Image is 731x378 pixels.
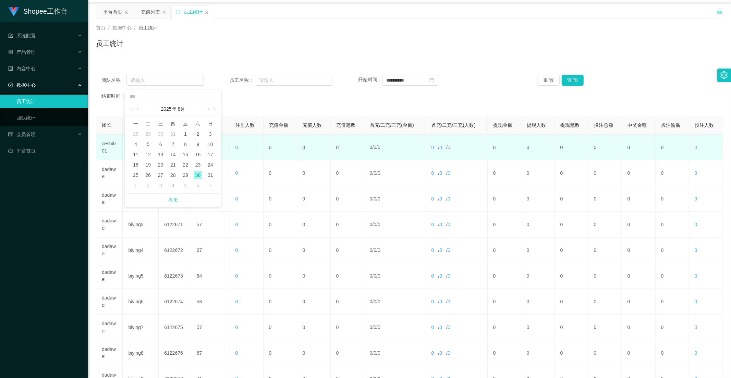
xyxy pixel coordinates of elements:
[176,10,181,14] i: 图标: sync
[555,263,588,289] td: 0
[130,139,142,149] td: 2025年8月4日
[378,196,380,202] span: 0
[488,212,521,237] td: 0
[192,160,204,170] td: 2025年8月23日
[8,8,68,14] a: Shopee工作台
[431,145,434,150] span: 0
[521,160,555,186] td: 0
[159,289,191,315] td: 6122674
[132,140,140,148] div: 4
[378,247,380,253] span: 0
[179,170,192,180] td: 2025年8月29日
[429,78,434,83] i: 图标: calendar
[123,212,159,237] td: biying3
[142,119,154,129] th: 周二
[123,289,159,315] td: biying6
[101,94,125,99] span: 结束时间：
[192,149,204,160] td: 2025年8月16日
[521,135,555,160] td: 0
[179,119,192,129] th: 周五
[661,122,680,128] span: 投注输赢
[192,139,204,149] td: 2025年8月9日
[378,222,380,227] span: 0
[169,161,177,169] div: 21
[142,139,154,149] td: 2025年8月5日
[364,237,426,263] td: / /
[426,263,488,289] td: / /
[622,186,656,212] td: 0
[194,171,202,179] div: 30
[695,122,714,128] span: 投注人数
[191,289,230,315] td: 58
[235,170,238,176] span: 0
[130,180,142,191] td: 2025年9月1日
[194,161,202,169] div: 23
[235,122,255,128] span: 注册人数
[448,145,450,150] span: 0
[370,196,373,202] span: 0
[622,160,656,186] td: 0
[720,71,728,79] i: 图标: setting
[622,237,656,263] td: 0
[374,222,376,227] span: 0
[364,160,426,186] td: / /
[374,247,376,253] span: 0
[695,145,697,150] span: 0
[181,171,190,179] div: 29
[439,247,442,253] span: 0
[8,132,13,137] i: 图标: table
[132,130,140,138] div: 28
[159,212,191,237] td: 6122671
[142,149,154,160] td: 2025年8月12日
[230,77,255,84] span: 员工名称：
[157,150,165,159] div: 13
[130,170,142,180] td: 2025年8月25日
[126,75,204,86] input: 请输入
[157,130,165,138] div: 30
[206,140,215,148] div: 10
[448,222,450,227] span: 0
[656,237,689,263] td: 0
[527,122,546,128] span: 提现人数
[562,75,584,86] button: 查 询
[555,135,588,160] td: 0
[144,130,152,138] div: 29
[205,10,209,14] i: 图标: close
[169,181,177,190] div: 4
[96,237,123,263] td: dadawei
[8,82,36,88] span: 数据中心
[157,171,165,179] div: 27
[297,289,331,315] td: 0
[370,122,414,128] span: 首充/二充/三充(金额)
[303,122,322,128] span: 充值人数
[155,149,167,160] td: 2025年8月13日
[144,161,152,169] div: 19
[204,160,217,170] td: 2025年8月24日
[132,171,140,179] div: 25
[622,263,656,289] td: 0
[132,150,140,159] div: 11
[96,289,123,315] td: dadawei
[179,160,192,170] td: 2025年8月22日
[142,170,154,180] td: 2025年8月26日
[167,180,179,191] td: 2025年9月4日
[155,160,167,170] td: 2025年8月20日
[167,121,179,127] span: 四
[155,121,167,127] span: 三
[269,122,288,128] span: 充值金额
[235,247,238,253] span: 0
[205,102,211,116] a: 下个月 (翻页下键)
[264,263,297,289] td: 0
[204,180,217,191] td: 2025年9月7日
[16,111,82,125] a: 团队统计
[521,237,555,263] td: 0
[439,196,442,202] span: 0
[169,171,177,179] div: 28
[331,135,364,160] td: 0
[142,180,154,191] td: 2025年9月2日
[204,139,217,149] td: 2025年8月10日
[364,263,426,289] td: / /
[448,273,450,279] span: 0
[194,181,202,190] div: 6
[142,129,154,139] td: 2025年7月29日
